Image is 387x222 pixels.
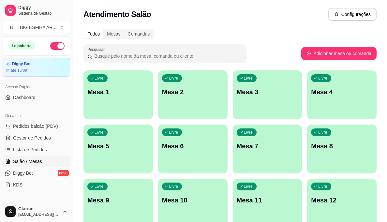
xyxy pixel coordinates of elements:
span: KDS [13,182,22,188]
button: LivreMesa 8 [307,125,377,173]
p: Mesa 10 [162,196,224,205]
button: LivreMesa 6 [158,125,228,173]
p: Mesa 3 [237,87,298,96]
span: Pedidos balcão (PDV) [13,123,58,129]
p: Livre [169,184,178,189]
a: Diggy Botaté 16/09 [3,58,70,77]
div: Mesas [103,29,124,38]
span: Dashboard [13,94,36,101]
p: Livre [244,184,253,189]
span: Salão / Mesas [13,158,42,165]
p: Livre [169,130,178,135]
article: até 16/09 [11,68,27,73]
p: Livre [318,184,327,189]
button: LivreMesa 5 [83,125,153,173]
p: Mesa 4 [311,87,373,96]
div: Todos [84,29,103,38]
a: Diggy Botnovo [3,168,70,178]
p: Livre [95,130,104,135]
span: Gestor de Pedidos [13,135,51,141]
p: Mesa 11 [237,196,298,205]
p: Livre [95,184,104,189]
a: Lista de Pedidos [3,144,70,155]
button: Select a team [3,21,70,34]
a: Salão / Mesas [3,156,70,167]
button: LivreMesa 7 [233,125,302,173]
span: Clarice [18,206,60,212]
p: Mesa 12 [311,196,373,205]
p: Mesa 7 [237,141,298,151]
button: LivreMesa 4 [307,70,377,119]
span: B [8,24,15,31]
button: Alterar Status [50,42,65,50]
a: DiggySistema de Gestão [3,3,70,18]
p: Mesa 1 [87,87,149,96]
button: LivreMesa 2 [158,70,228,119]
span: Diggy [18,5,67,11]
p: Livre [318,76,327,81]
span: Sistema de Gestão [18,11,67,16]
div: Dia a dia [3,111,70,121]
span: Diggy Bot [13,170,33,176]
p: Livre [95,76,104,81]
h2: Atendimento Salão [83,9,151,20]
input: Pesquisar [92,53,243,59]
button: Adicionar mesa ou comanda [301,47,377,60]
p: Livre [318,130,327,135]
div: Loja aberta [8,42,35,50]
div: Acesso Rápido [3,82,70,92]
button: Configurações [328,8,377,21]
button: Clarice[EMAIL_ADDRESS][DOMAIN_NAME] [3,204,70,219]
p: Mesa 5 [87,141,149,151]
a: Dashboard [3,92,70,103]
a: KDS [3,180,70,190]
p: Livre [244,130,253,135]
button: LivreMesa 1 [83,70,153,119]
p: Livre [169,76,178,81]
article: Diggy Bot [12,62,31,67]
button: LivreMesa 3 [233,70,302,119]
div: Catálogo [3,198,70,208]
p: Livre [244,76,253,81]
div: Comandas [124,29,154,38]
p: Mesa 6 [162,141,224,151]
p: Mesa 9 [87,196,149,205]
button: Pedidos balcão (PDV) [3,121,70,131]
div: BIG ESFIHA AR ... [20,24,56,31]
span: Lista de Pedidos [13,146,47,153]
label: Pesquisar [87,47,107,52]
p: Mesa 8 [311,141,373,151]
a: Gestor de Pedidos [3,133,70,143]
span: [EMAIL_ADDRESS][DOMAIN_NAME] [18,212,60,217]
p: Mesa 2 [162,87,224,96]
